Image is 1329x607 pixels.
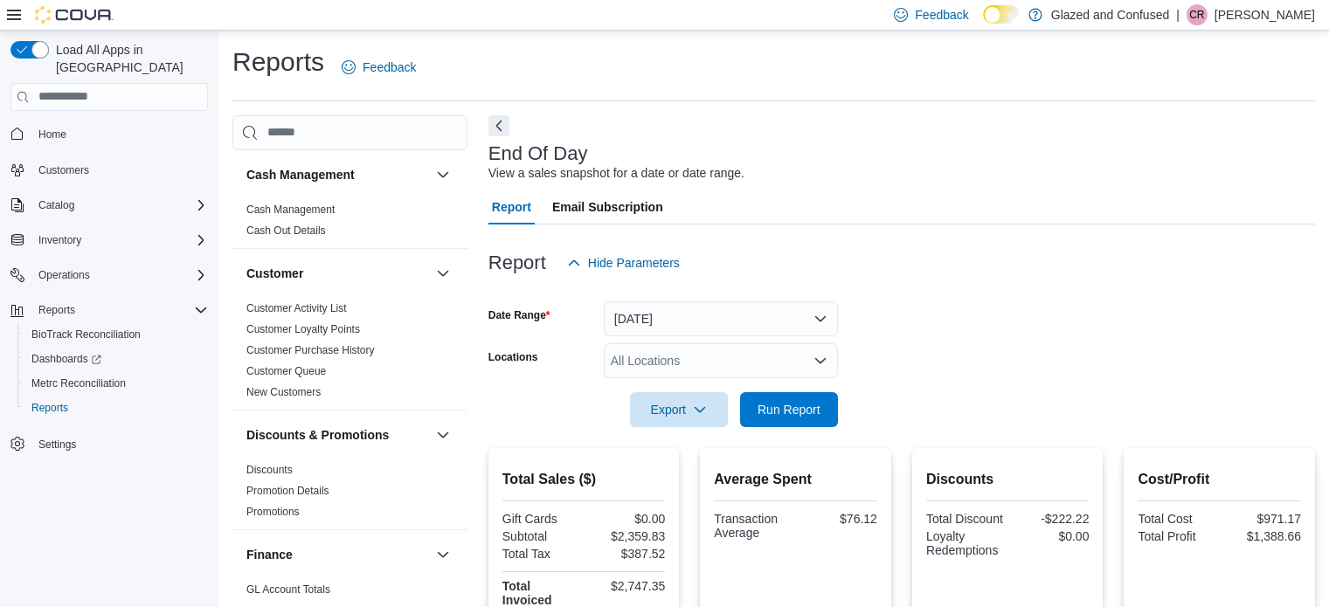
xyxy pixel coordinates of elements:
[38,303,75,317] span: Reports
[604,301,838,336] button: [DATE]
[926,529,1004,557] div: Loyalty Redemptions
[31,230,208,251] span: Inventory
[813,354,827,368] button: Open list of options
[1011,529,1089,543] div: $0.00
[983,5,1020,24] input: Dark Mode
[232,298,467,410] div: Customer
[1223,512,1301,526] div: $971.17
[246,583,330,597] span: GL Account Totals
[1011,512,1089,526] div: -$222.22
[488,350,538,364] label: Locations
[640,392,717,427] span: Export
[246,301,347,315] span: Customer Activity List
[758,401,820,418] span: Run Report
[31,352,101,366] span: Dashboards
[246,426,429,444] button: Discounts & Promotions
[3,121,215,147] button: Home
[246,166,355,183] h3: Cash Management
[433,544,453,565] button: Finance
[246,265,429,282] button: Customer
[17,322,215,347] button: BioTrack Reconciliation
[488,308,550,322] label: Date Range
[587,579,665,593] div: $2,747.35
[31,195,208,216] span: Catalog
[38,233,81,247] span: Inventory
[3,263,215,287] button: Operations
[246,485,329,497] a: Promotion Details
[31,328,141,341] span: BioTrack Reconciliation
[588,254,680,272] span: Hide Parameters
[433,263,453,284] button: Customer
[38,268,90,282] span: Operations
[1138,529,1215,543] div: Total Profit
[246,484,329,498] span: Promotion Details
[24,348,208,369] span: Dashboards
[335,50,423,85] a: Feedback
[1187,4,1208,25] div: Cody Rosenthal
[246,203,335,216] a: Cash Management
[24,397,208,418] span: Reports
[31,434,83,455] a: Settings
[17,371,215,396] button: Metrc Reconciliation
[246,166,429,183] button: Cash Management
[433,424,453,445] button: Discounts & Promotions
[24,397,75,418] a: Reports
[502,547,580,561] div: Total Tax
[246,302,347,314] a: Customer Activity List
[17,347,215,371] a: Dashboards
[31,300,82,321] button: Reports
[587,529,665,543] div: $2,359.83
[488,143,588,164] h3: End Of Day
[502,579,552,607] strong: Total Invoiced
[31,195,81,216] button: Catalog
[3,298,215,322] button: Reports
[31,230,88,251] button: Inventory
[488,252,546,273] h3: Report
[246,365,326,377] a: Customer Queue
[3,157,215,183] button: Customers
[24,348,108,369] a: Dashboards
[246,506,300,518] a: Promotions
[232,45,324,79] h1: Reports
[246,203,335,217] span: Cash Management
[915,6,968,24] span: Feedback
[31,265,208,286] span: Operations
[1138,469,1301,490] h2: Cost/Profit
[560,245,687,280] button: Hide Parameters
[246,385,321,399] span: New Customers
[488,164,744,183] div: View a sales snapshot for a date or date range.
[714,512,792,540] div: Transaction Average
[49,41,208,76] span: Load All Apps in [GEOGRAPHIC_DATA]
[38,198,74,212] span: Catalog
[799,512,877,526] div: $76.12
[246,426,389,444] h3: Discounts & Promotions
[1176,4,1180,25] p: |
[492,190,531,224] span: Report
[714,469,877,490] h2: Average Spent
[246,546,429,563] button: Finance
[31,401,68,415] span: Reports
[502,529,580,543] div: Subtotal
[31,123,208,145] span: Home
[31,160,96,181] a: Customers
[502,512,580,526] div: Gift Cards
[246,505,300,519] span: Promotions
[433,164,453,185] button: Cash Management
[246,464,293,476] a: Discounts
[246,583,330,596] a: GL Account Totals
[232,459,467,529] div: Discounts & Promotions
[246,224,326,237] a: Cash Out Details
[17,396,215,420] button: Reports
[1223,529,1301,543] div: $1,388.66
[31,376,126,390] span: Metrc Reconciliation
[587,547,665,561] div: $387.52
[3,193,215,217] button: Catalog
[24,373,208,394] span: Metrc Reconciliation
[587,512,665,526] div: $0.00
[552,190,663,224] span: Email Subscription
[31,300,208,321] span: Reports
[246,322,360,336] span: Customer Loyalty Points
[246,343,375,357] span: Customer Purchase History
[246,546,293,563] h3: Finance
